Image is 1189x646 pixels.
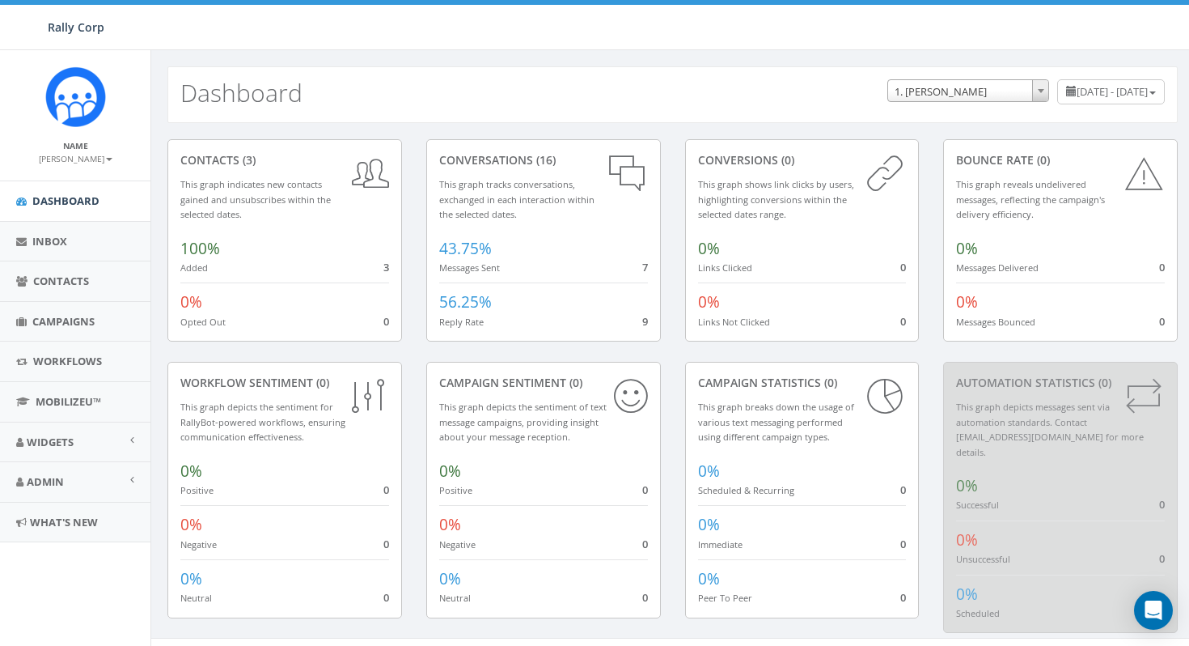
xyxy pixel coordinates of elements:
span: 3 [383,260,389,274]
span: 0 [900,260,906,274]
span: 0% [956,529,978,550]
span: 0 [900,537,906,551]
span: Admin [27,474,64,489]
small: Scheduled [956,607,1000,619]
span: 0 [383,590,389,605]
div: Automation Statistics [956,375,1165,391]
small: This graph breaks down the usage of various text messaging performed using different campaign types. [698,401,854,443]
span: 0% [439,514,461,535]
small: Messages Bounced [956,316,1035,328]
div: Campaign Sentiment [439,375,648,391]
small: Immediate [698,538,743,550]
small: Name [63,140,88,151]
small: Peer To Peer [698,592,752,604]
img: Icon_1.png [45,66,106,127]
small: Neutral [180,592,212,604]
span: Widgets [27,435,74,449]
span: 1. James Martin [887,79,1049,102]
span: Workflows [33,354,102,368]
span: MobilizeU™ [36,394,101,409]
small: This graph tracks conversations, exchanged in each interaction within the selected dates. [439,178,594,220]
small: Messages Sent [439,261,500,274]
span: 9 [642,314,648,329]
span: 7 [642,260,648,274]
small: Unsuccessful [956,553,1010,565]
small: This graph depicts the sentiment for RallyBot-powered workflows, ensuring communication effective... [180,401,345,443]
span: (0) [821,375,837,390]
small: This graph reveals undelivered messages, reflecting the campaign's delivery efficiency. [956,178,1105,220]
span: 0% [956,291,978,312]
span: 0 [383,482,389,497]
span: (0) [566,375,582,390]
small: Negative [180,538,217,550]
span: 0% [180,568,202,589]
span: 0% [698,461,720,482]
span: 0 [1159,497,1165,512]
small: Positive [180,484,214,496]
span: 0% [956,238,978,259]
div: Bounce Rate [956,152,1165,168]
span: Dashboard [32,193,99,208]
span: 0% [956,584,978,605]
small: This graph shows link clicks by users, highlighting conversions within the selected dates range. [698,178,854,220]
span: Campaigns [32,314,95,329]
span: 1. James Martin [888,80,1048,103]
span: 0% [439,568,461,589]
span: 0 [1159,314,1165,329]
small: Opted Out [180,316,226,328]
span: 0 [1159,551,1165,566]
span: 0 [642,590,648,605]
small: Added [180,261,208,274]
small: This graph depicts messages sent via automation standards. Contact [EMAIL_ADDRESS][DOMAIN_NAME] f... [956,401,1144,458]
small: Reply Rate [439,316,484,328]
div: contacts [180,152,389,168]
small: Scheduled & Recurring [698,484,794,496]
span: 0 [383,537,389,551]
span: 0% [180,514,202,535]
span: 0% [698,291,720,312]
span: 0 [1159,260,1165,274]
span: 43.75% [439,238,492,259]
div: Workflow Sentiment [180,375,389,391]
small: Neutral [439,592,471,604]
span: 0% [180,291,202,312]
span: 0% [180,461,202,482]
span: 0% [698,514,720,535]
span: Rally Corp [48,19,104,35]
div: conversions [698,152,907,168]
span: Contacts [33,274,89,288]
small: Links Not Clicked [698,316,770,328]
small: Positive [439,484,472,496]
span: What's New [30,515,98,529]
div: Open Intercom Messenger [1134,591,1173,630]
span: 0% [698,238,720,259]
small: Successful [956,499,999,511]
small: This graph indicates new contacts gained and unsubscribes within the selected dates. [180,178,331,220]
span: (0) [313,375,329,390]
span: 0 [900,482,906,497]
a: [PERSON_NAME] [39,151,112,165]
span: 0% [956,475,978,496]
span: (0) [778,152,794,168]
div: conversations [439,152,648,168]
span: (16) [533,152,556,168]
span: 56.25% [439,291,492,312]
span: 0 [900,314,906,329]
span: (3) [239,152,256,168]
small: This graph depicts the sentiment of text message campaigns, providing insight about your message ... [439,401,607,443]
span: 0% [439,461,461,482]
small: Messages Delivered [956,261,1039,274]
span: (0) [1095,375,1111,390]
span: 0 [383,314,389,329]
span: 100% [180,238,220,259]
span: 0% [698,568,720,589]
span: Inbox [32,234,67,249]
span: 0 [642,482,648,497]
small: Links Clicked [698,261,752,274]
span: 0 [642,537,648,551]
small: [PERSON_NAME] [39,153,112,164]
span: 0 [900,590,906,605]
span: [DATE] - [DATE] [1077,84,1148,99]
small: Negative [439,538,476,550]
div: Campaign Statistics [698,375,907,391]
